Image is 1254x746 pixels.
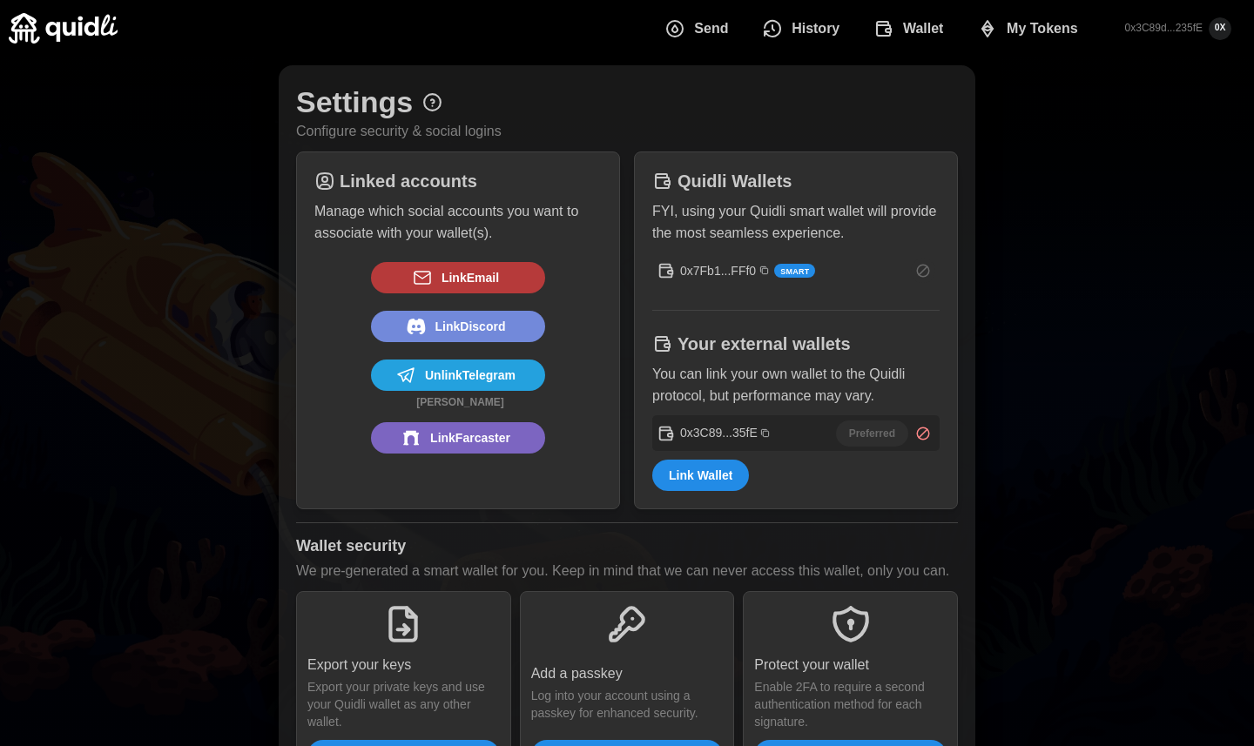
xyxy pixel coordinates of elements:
span: Smart [780,265,809,278]
h1: Linked accounts [340,170,477,192]
span: History [792,11,839,46]
button: Remove 0x3C89...35fE [911,421,935,446]
button: UnlinkTelegram [371,360,545,391]
p: We pre-generated a smart wallet for you. Keep in mind that we can never access this wallet, only ... [296,561,949,582]
button: Wallet [860,10,963,47]
button: Send [651,10,749,47]
button: 0x3C89d...235fE0X [1111,3,1245,54]
p: Add a passkey [531,663,623,685]
img: Quidli [9,13,118,44]
span: My Tokens [1007,11,1078,46]
p: 0x7Fb1...FFf0 [680,258,756,284]
p: Protect your wallet [754,655,869,676]
span: Link Farcaster [430,423,510,453]
span: Preferred [849,421,895,446]
button: History [748,10,860,47]
span: 0X [1209,17,1231,40]
h1: Wallet security [296,536,406,556]
button: Link Wallet [652,460,749,491]
span: Link Discord [435,312,506,341]
p: Export your keys [307,655,411,676]
button: LinkDiscord [371,311,545,342]
p: 0x3C89d...235fE [1125,21,1203,36]
p: 0x3C89...35fE [680,420,758,446]
p: Enable 2FA to require a second authentication method for each signature. [754,678,947,731]
h1: Settings [296,83,413,121]
span: Unlink Telegram [425,360,516,390]
button: Remove 0x7Fb1...FFf0 [911,259,935,283]
p: FYI, using your Quidli smart wallet will provide the most seamless experience. [652,201,940,245]
button: Preferred [836,420,908,447]
span: Send [694,11,728,46]
strong: [PERSON_NAME] [416,396,504,408]
p: Configure security & social logins [296,121,502,143]
button: LinkFarcaster [371,422,545,454]
span: Link Wallet [669,460,732,490]
p: Log into your account using a passkey for enhanced security. [531,687,724,722]
p: You can link your own wallet to the Quidli protocol, but performance may vary. [652,364,940,407]
button: LinkEmail [371,262,545,293]
button: Copy wallet address [758,426,773,441]
p: Manage which social accounts you want to associate with your wallet(s). [314,201,602,245]
button: Copy wallet address [756,263,772,279]
button: My Tokens [963,10,1097,47]
span: Link Email [442,263,499,292]
p: Export your private keys and use your Quidli wallet as any other wallet. [307,678,500,731]
h1: Your external wallets [678,333,851,355]
span: Wallet [903,11,944,46]
h1: Quidli Wallets [678,170,792,192]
